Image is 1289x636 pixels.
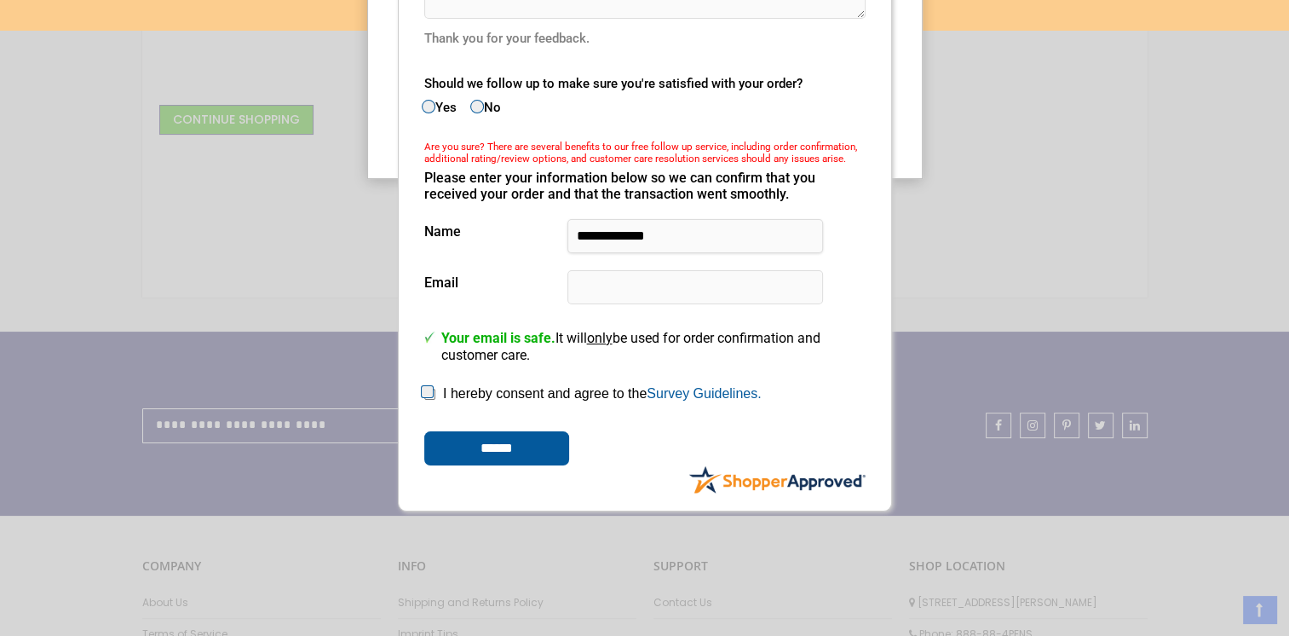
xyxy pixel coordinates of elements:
label: Yes [424,100,457,115]
div: Thank you for your feedback. [424,31,866,46]
div: Please enter your information below so we can confirm that you received your order and that the t... [424,170,866,202]
input: Yes [424,101,435,112]
div: Email [424,262,866,313]
div: Name [424,211,866,253]
label: No [473,100,501,115]
u: only [587,330,613,346]
span: Your email is safe. [441,330,555,346]
a: Survey Guidelines. [647,386,761,401]
div: Are you sure? There are several benefits to our free follow up service, including order confirmat... [424,141,866,170]
div: Should we follow up to make sure you're satisfied with your order? [424,76,866,91]
label: I hereby consent and agree to the [443,386,762,401]
p: It will be used for order confirmation and customer care. [424,321,866,364]
input: No [473,101,484,112]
